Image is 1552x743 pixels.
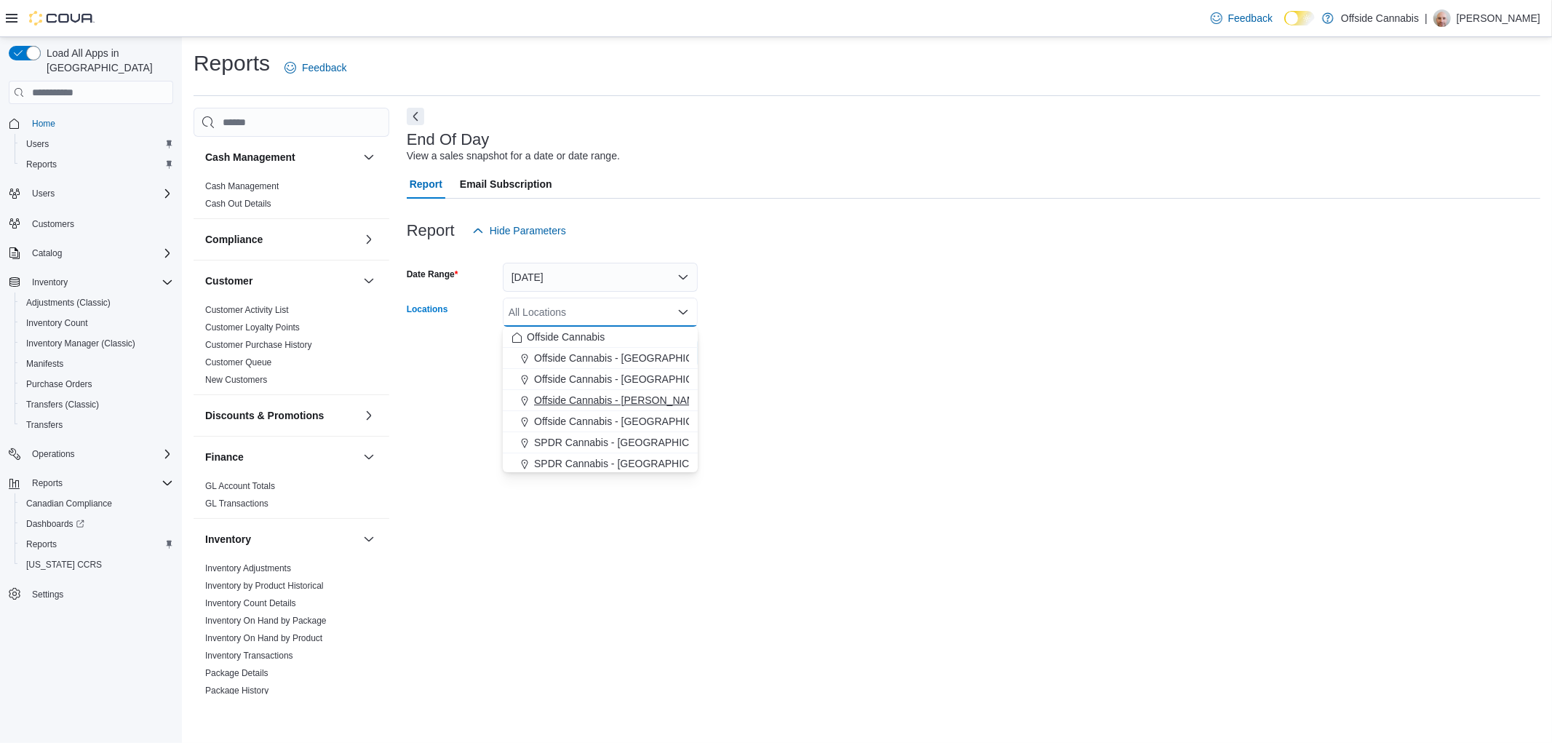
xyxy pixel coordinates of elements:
a: GL Account Totals [205,481,275,491]
h3: End Of Day [407,131,490,148]
span: Users [26,138,49,150]
span: Customer Purchase History [205,339,312,351]
span: Users [20,135,173,153]
label: Locations [407,303,448,315]
a: Adjustments (Classic) [20,294,116,311]
h3: Compliance [205,232,263,247]
span: Inventory Count [26,317,88,329]
span: Dashboards [26,518,84,530]
h3: Cash Management [205,150,295,164]
button: Operations [3,444,179,464]
button: Reports [3,473,179,493]
span: Reports [26,159,57,170]
span: Transfers [20,416,173,434]
span: Cash Management [205,180,279,192]
button: Discounts & Promotions [360,407,378,424]
span: Dark Mode [1284,25,1285,26]
span: Users [32,188,55,199]
a: Reports [20,156,63,173]
a: Inventory Transactions [205,651,293,661]
span: [US_STATE] CCRS [26,559,102,571]
a: Settings [26,586,69,603]
button: Transfers (Classic) [15,394,179,415]
button: Cash Management [360,148,378,166]
a: Feedback [1205,4,1278,33]
span: Transfers (Classic) [26,399,99,410]
span: Report [410,170,442,199]
span: Feedback [302,60,346,75]
a: Transfers [20,416,68,434]
span: Customer Activity List [205,304,289,316]
span: Package Details [205,667,268,679]
span: Transfers (Classic) [20,396,173,413]
a: GL Transactions [205,498,268,509]
button: Manifests [15,354,179,374]
label: Date Range [407,269,458,280]
span: Customers [26,214,173,232]
span: Customer Queue [205,357,271,368]
a: [US_STATE] CCRS [20,556,108,573]
a: Inventory Manager (Classic) [20,335,141,352]
span: Manifests [26,358,63,370]
button: SPDR Cannabis - [GEOGRAPHIC_DATA] [503,453,698,474]
span: Cash Out Details [205,198,271,210]
button: Next [407,108,424,125]
span: Offside Cannabis [527,330,605,344]
span: Offside Cannabis - [GEOGRAPHIC_DATA] [534,372,727,386]
span: GL Account Totals [205,480,275,492]
h3: Finance [205,450,244,464]
a: Inventory Count [20,314,94,332]
button: Purchase Orders [15,374,179,394]
span: Catalog [26,245,173,262]
span: Offside Cannabis - [GEOGRAPHIC_DATA] [534,351,727,365]
button: Cash Management [205,150,357,164]
span: Dashboards [20,515,173,533]
span: Home [26,114,173,132]
button: Offside Cannabis - [GEOGRAPHIC_DATA] [503,411,698,432]
span: New Customers [205,374,267,386]
button: Customers [3,212,179,234]
button: Reports [15,534,179,555]
span: Offside Cannabis - [GEOGRAPHIC_DATA] [534,414,727,429]
span: Canadian Compliance [20,495,173,512]
div: Cash Management [194,178,389,218]
div: Mario Martinasevic [1433,9,1451,27]
span: Adjustments (Classic) [20,294,173,311]
button: Transfers [15,415,179,435]
a: Cash Management [205,181,279,191]
button: Adjustments (Classic) [15,293,179,313]
button: [DATE] [503,263,698,292]
button: Close list of options [677,306,689,318]
span: Reports [32,477,63,489]
img: Cova [29,11,95,25]
span: Home [32,118,55,130]
a: Home [26,115,61,132]
a: Customer Loyalty Points [205,322,300,333]
a: Inventory Adjustments [205,563,291,573]
a: Dashboards [20,515,90,533]
span: Canadian Compliance [26,498,112,509]
button: Catalog [3,243,179,263]
p: [PERSON_NAME] [1457,9,1540,27]
a: Customers [26,215,80,233]
h3: Report [407,222,455,239]
span: Feedback [1228,11,1273,25]
div: Choose from the following options [503,327,698,496]
a: Package History [205,686,268,696]
button: Offside Cannabis - [GEOGRAPHIC_DATA] [503,348,698,369]
button: [US_STATE] CCRS [15,555,179,575]
a: Inventory On Hand by Package [205,616,327,626]
h3: Customer [205,274,252,288]
div: View a sales snapshot for a date or date range. [407,148,620,164]
a: Inventory On Hand by Product [205,633,322,643]
span: Adjustments (Classic) [26,297,111,309]
span: Washington CCRS [20,556,173,573]
button: Inventory [3,272,179,293]
span: Reports [20,156,173,173]
button: Users [3,183,179,204]
a: Purchase Orders [20,376,98,393]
